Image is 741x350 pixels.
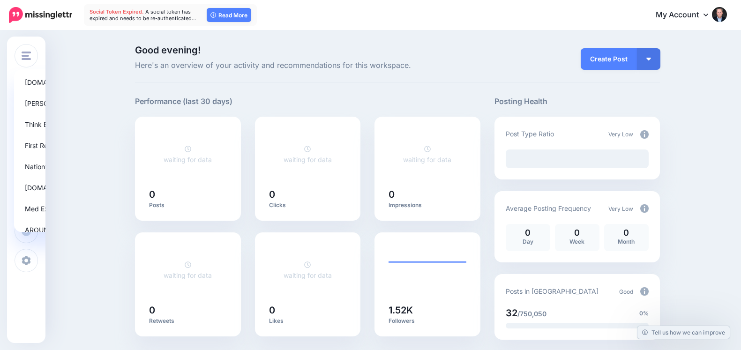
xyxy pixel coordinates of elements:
a: waiting for data [284,261,332,279]
span: Week [569,238,584,245]
h5: 0 [149,305,227,315]
a: Think Big Websites [18,115,127,134]
a: Nationwide Health CPR [18,157,127,176]
a: AROUND AND ABOUT [18,221,127,239]
p: Clicks [269,201,347,209]
p: Posts in [GEOGRAPHIC_DATA] [506,286,599,297]
a: [DOMAIN_NAME] [18,73,127,91]
a: Read More [207,8,251,22]
span: Very Low [608,205,633,212]
a: Med Expert Witness [18,200,127,218]
img: menu.png [22,52,31,60]
img: info-circle-grey.png [640,204,649,213]
a: waiting for data [403,145,451,164]
img: arrow-down-white.png [646,58,651,60]
a: My Account [646,4,727,27]
span: A social token has expired and needs to be re-authenticated… [90,8,196,22]
h5: Performance (last 30 days) [135,96,232,107]
a: [DOMAIN_NAME] [18,179,127,197]
img: Missinglettr [9,7,72,23]
p: 0 [510,229,546,237]
span: Good [619,288,633,295]
h5: 1.52K [389,305,466,315]
span: Good evening! [135,45,201,56]
a: waiting for data [284,145,332,164]
span: 0% [639,309,649,318]
img: info-circle-grey.png [640,130,649,139]
h5: Posting Health [494,96,660,107]
span: 32 [506,307,517,319]
p: Likes [269,317,347,325]
a: Tell us how we can improve [637,326,730,339]
p: 0 [560,229,595,237]
a: [PERSON_NAME]'s Finest [18,94,127,112]
p: Followers [389,317,466,325]
img: info-circle-grey.png [640,287,649,296]
h5: 0 [149,190,227,199]
span: /750,050 [517,310,546,318]
h5: 0 [269,190,347,199]
p: Post Type Ratio [506,128,554,139]
span: Day [523,238,533,245]
a: waiting for data [164,261,212,279]
span: Here's an overview of your activity and recommendations for this workspace. [135,60,480,72]
h5: 0 [389,190,466,199]
p: Posts [149,201,227,209]
a: Create Post [581,48,637,70]
p: 0 [609,229,644,237]
h5: 0 [269,305,347,315]
span: Social Token Expired. [90,8,144,15]
p: Retweets [149,317,227,325]
p: Impressions [389,201,466,209]
a: waiting for data [164,145,212,164]
a: First Responders Online [18,136,127,155]
span: Very Low [608,131,633,138]
span: Month [618,238,635,245]
p: Average Posting Frequency [506,203,591,214]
